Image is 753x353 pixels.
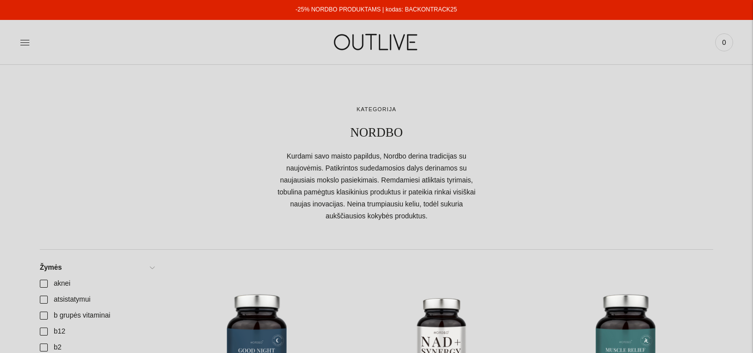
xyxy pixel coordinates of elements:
[34,260,160,276] a: Žymės
[34,308,160,324] a: b grupės vitaminai
[34,292,160,308] a: atsistatymui
[296,6,457,13] a: -25% NORDBO PRODUKTAMS | kodas: BACKONTRACK25
[34,276,160,292] a: aknei
[315,25,439,59] img: OUTLIVE
[717,35,731,49] span: 0
[34,324,160,340] a: b12
[715,31,733,53] a: 0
